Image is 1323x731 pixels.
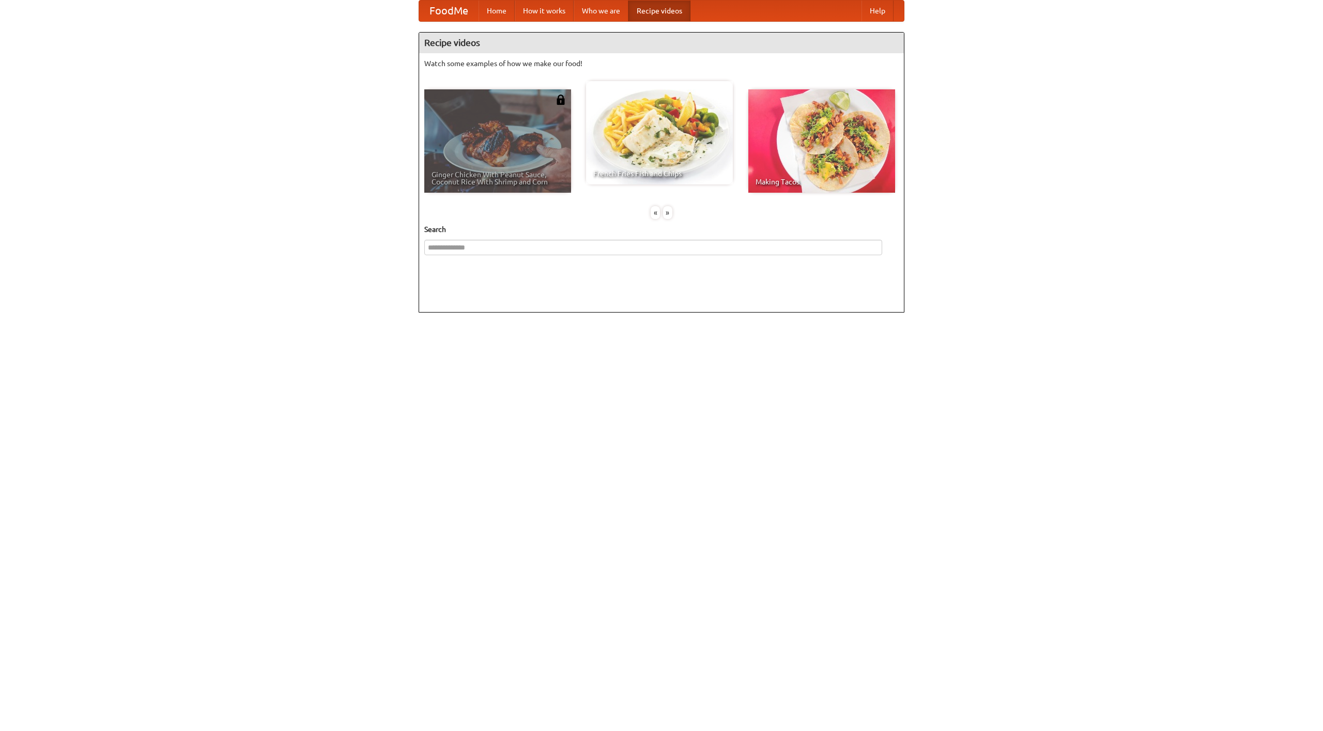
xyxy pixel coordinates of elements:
a: FoodMe [419,1,479,21]
a: French Fries Fish and Chips [586,81,733,184]
h4: Recipe videos [419,33,904,53]
a: Help [862,1,894,21]
div: » [663,206,672,219]
a: Recipe videos [628,1,690,21]
p: Watch some examples of how we make our food! [424,58,899,69]
a: Who we are [574,1,628,21]
a: Making Tacos [748,89,895,193]
div: « [651,206,660,219]
a: How it works [515,1,574,21]
h5: Search [424,224,899,235]
a: Home [479,1,515,21]
span: French Fries Fish and Chips [593,170,726,177]
img: 483408.png [556,95,566,105]
span: Making Tacos [756,178,888,185]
